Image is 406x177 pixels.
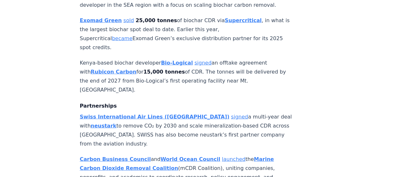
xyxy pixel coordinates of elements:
a: signed [231,114,248,120]
p: of biochar CDR via , in what is the largest biochar spot deal to date. Earlier this year, Supercr... [80,16,292,52]
strong: 15,000 tonnes [143,69,185,75]
a: Carbon Business Council [80,156,151,162]
a: Exomad Green [80,17,122,23]
strong: Partnerships [80,103,117,109]
a: Swiss International Air Lines ([GEOGRAPHIC_DATA]) [80,114,229,120]
a: neustark [91,123,116,129]
a: Rubicon Carbon [91,69,136,75]
a: Supercritical [225,17,262,23]
a: Bio-Logical [161,60,193,66]
a: launched [222,156,245,162]
p: Kenya-based biochar developer an offtake agreement with for of CDR. The tonnes will be delivered ... [80,58,292,94]
strong: 25,000 tonnes [135,17,177,23]
p: a multi-year deal with to remove CO₂ by 2030 and scale mineralization-based CDR across [GEOGRAPHI... [80,112,292,148]
a: became [112,35,133,41]
a: sold [123,17,134,23]
a: World Ocean Council [160,156,220,162]
a: signed [194,60,212,66]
